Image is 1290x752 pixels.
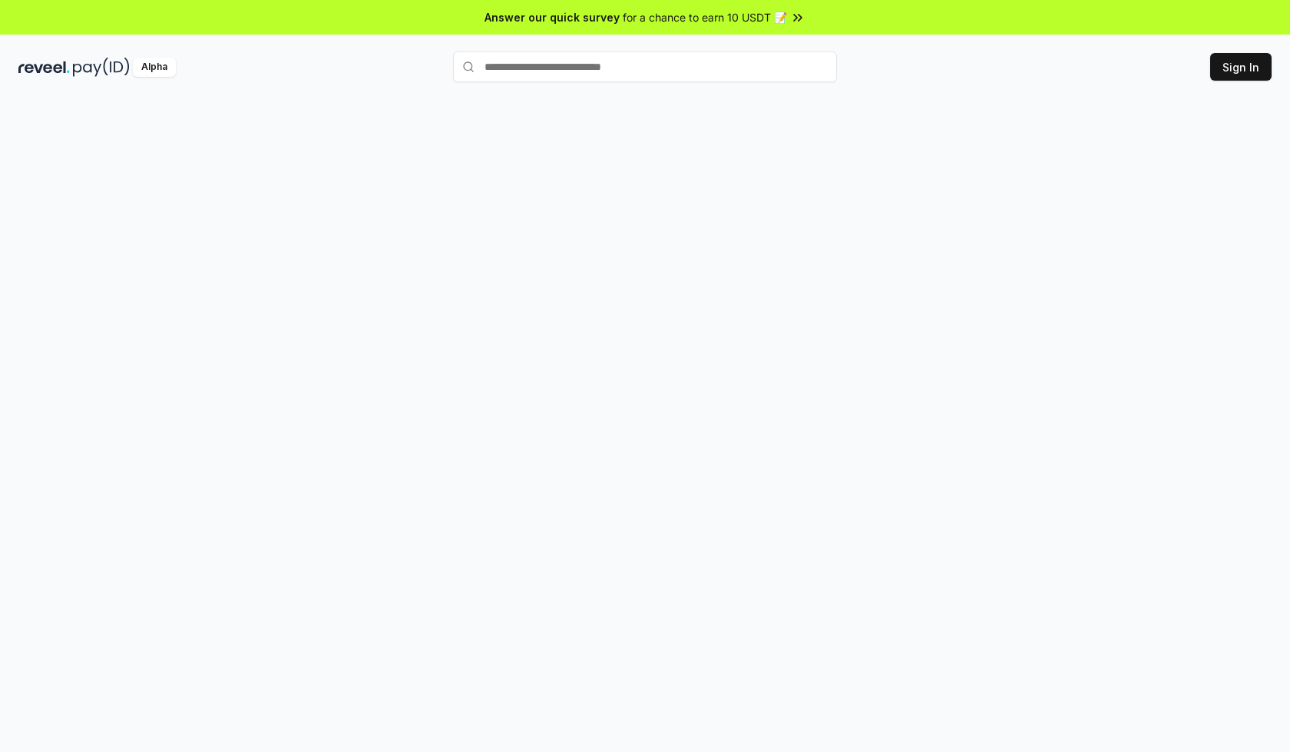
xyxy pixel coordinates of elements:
[133,58,176,77] div: Alpha
[623,9,787,25] span: for a chance to earn 10 USDT 📝
[73,58,130,77] img: pay_id
[485,9,620,25] span: Answer our quick survey
[18,58,70,77] img: reveel_dark
[1210,53,1272,81] button: Sign In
